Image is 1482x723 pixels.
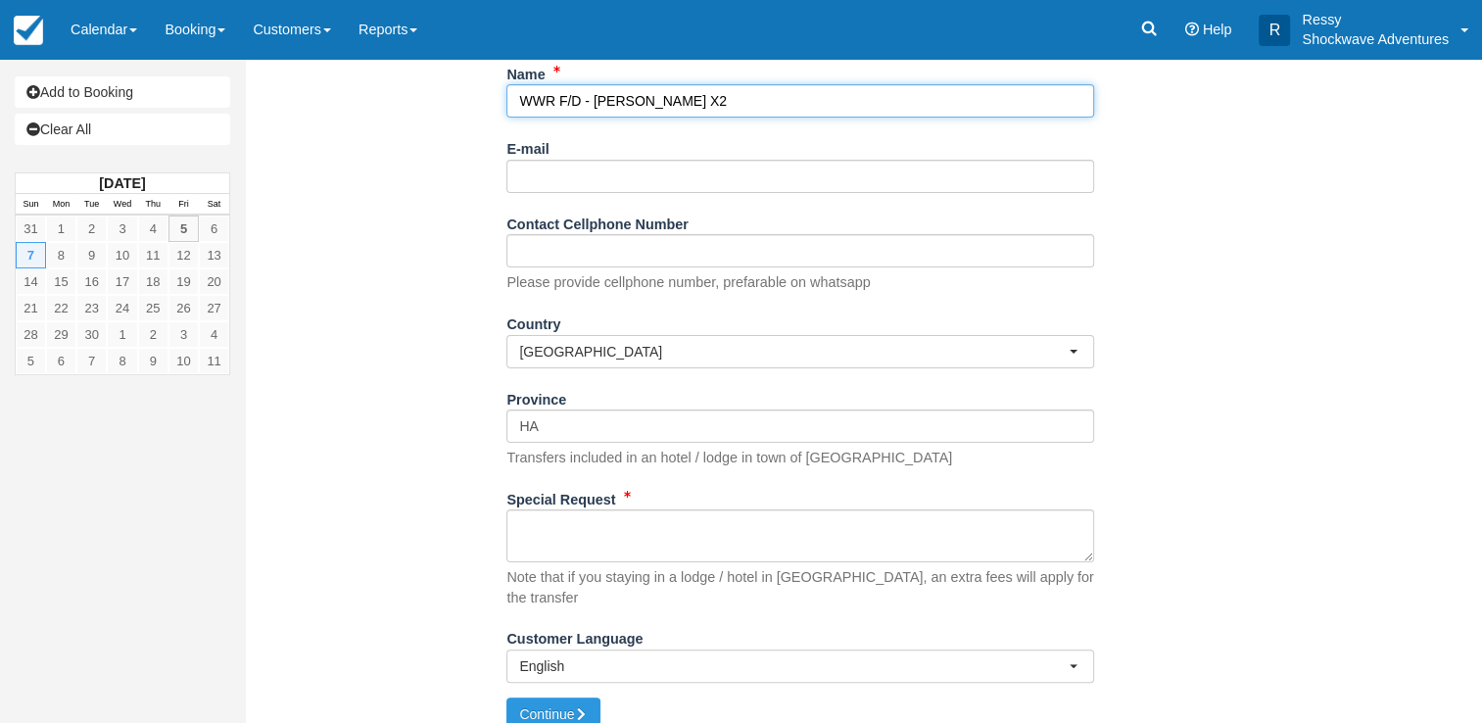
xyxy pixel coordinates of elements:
[506,132,549,160] label: E-mail
[1203,22,1232,37] span: Help
[168,321,199,348] a: 3
[168,216,199,242] a: 5
[76,216,107,242] a: 2
[46,216,76,242] a: 1
[168,295,199,321] a: 26
[76,348,107,374] a: 7
[138,268,168,295] a: 18
[107,242,137,268] a: 10
[16,216,46,242] a: 31
[199,216,229,242] a: 6
[76,295,107,321] a: 23
[168,268,199,295] a: 19
[138,295,168,321] a: 25
[506,383,566,410] label: Province
[107,348,137,374] a: 8
[506,272,870,293] p: Please provide cellphone number, prefarable on whatsapp
[15,76,230,108] a: Add to Booking
[76,321,107,348] a: 30
[199,242,229,268] a: 13
[138,242,168,268] a: 11
[15,114,230,145] a: Clear All
[506,308,560,335] label: Country
[16,268,46,295] a: 14
[506,622,643,650] label: Customer Language
[107,216,137,242] a: 3
[168,348,199,374] a: 10
[14,16,43,45] img: checkfront-main-nav-mini-logo.png
[138,348,168,374] a: 9
[107,268,137,295] a: 17
[138,194,168,216] th: Thu
[76,194,107,216] th: Tue
[506,58,545,85] label: Name
[199,194,229,216] th: Sat
[506,335,1094,368] button: [GEOGRAPHIC_DATA]
[168,194,199,216] th: Fri
[519,656,1069,676] span: English
[1185,23,1199,36] i: Help
[107,295,137,321] a: 24
[519,342,1069,361] span: [GEOGRAPHIC_DATA]
[16,242,46,268] a: 7
[46,268,76,295] a: 15
[199,295,229,321] a: 27
[168,242,199,268] a: 12
[46,194,76,216] th: Mon
[199,348,229,374] a: 11
[16,194,46,216] th: Sun
[46,321,76,348] a: 29
[506,567,1094,607] p: Note that if you staying in a lodge / hotel in [GEOGRAPHIC_DATA], an extra fees will apply for th...
[506,650,1094,683] button: English
[199,268,229,295] a: 20
[46,295,76,321] a: 22
[107,194,137,216] th: Wed
[16,295,46,321] a: 21
[107,321,137,348] a: 1
[46,348,76,374] a: 6
[76,242,107,268] a: 9
[1259,15,1290,46] div: R
[199,321,229,348] a: 4
[138,321,168,348] a: 2
[16,321,46,348] a: 28
[506,208,689,235] label: Contact Cellphone Number
[1302,29,1449,49] p: Shockwave Adventures
[76,268,107,295] a: 16
[16,348,46,374] a: 5
[1302,10,1449,29] p: Ressy
[506,448,952,468] p: Transfers included in an hotel / lodge in town of [GEOGRAPHIC_DATA]
[99,175,145,191] strong: [DATE]
[138,216,168,242] a: 4
[46,242,76,268] a: 8
[506,483,615,510] label: Special Request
